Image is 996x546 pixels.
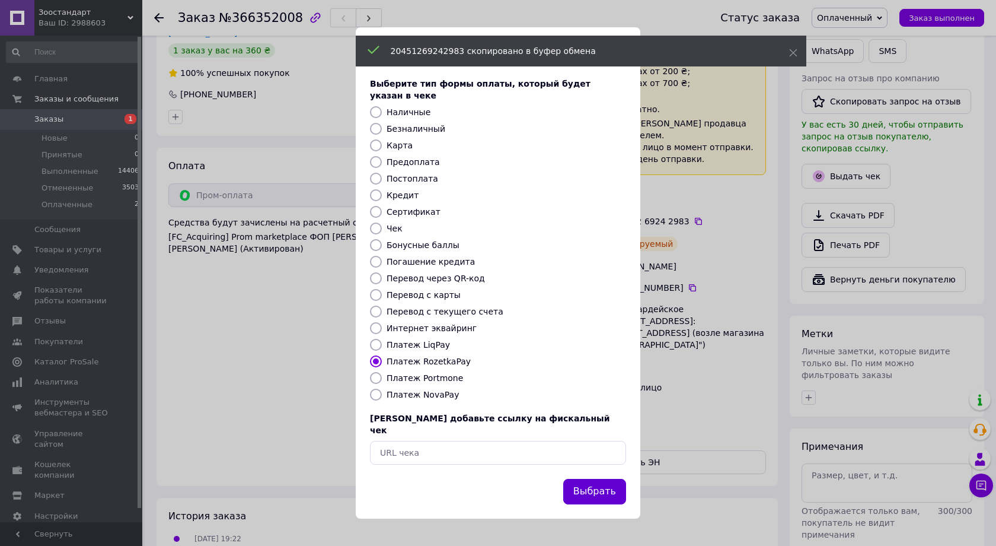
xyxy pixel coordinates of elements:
[387,174,438,183] label: Постоплата
[387,257,475,266] label: Погашение кредита
[370,441,626,465] input: URL чека
[387,373,463,383] label: Платеж Portmone
[370,79,590,100] span: Выберите тип формы оплаты, который будет указан в чеке
[370,414,610,435] span: [PERSON_NAME] добавьте ссылку на фискальный чек
[387,390,459,399] label: Платеж NovaPay
[387,124,445,134] label: Безналичный
[387,357,471,366] label: Платеж RozetkaPay
[387,141,413,150] label: Карта
[391,45,759,57] div: 20451269242983 скопировано в буфер обмена
[387,240,459,250] label: Бонусные баллы
[387,274,485,283] label: Перевод через QR-код
[387,207,440,217] label: Сертификат
[387,340,450,350] label: Платеж LiqPay
[563,479,626,504] button: Выбрать
[387,191,419,200] label: Кредит
[387,224,403,233] label: Чек
[387,307,503,316] label: Перевод с текущего счета
[387,323,477,333] label: Интернет эквайринг
[387,107,430,117] label: Наличные
[387,290,461,300] label: Перевод с карты
[387,157,440,167] label: Предоплата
